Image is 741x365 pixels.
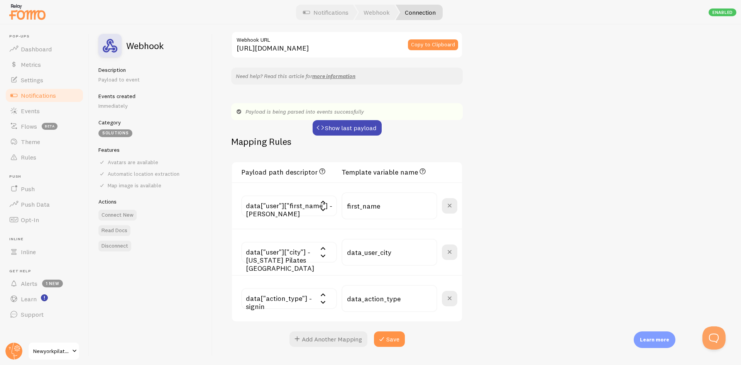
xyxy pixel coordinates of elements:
h5: Features [98,146,203,153]
span: Notifications [21,92,56,99]
input: first_name [342,239,437,266]
span: Support [21,311,44,318]
svg: <p>Watch New Feature Tutorials!</p> [41,294,48,301]
a: Read Docs [98,225,130,236]
label: Webhook URL [231,31,463,44]
span: Push [9,174,84,179]
button: Show last payload [313,120,382,136]
h3: Template variable name [342,167,427,177]
span: 1 new [42,280,63,287]
span: Pop-ups [9,34,84,39]
input: first_name [342,192,437,219]
a: Notifications [5,88,84,103]
a: Newyorkpilates [28,342,80,360]
div: data["user"]["city"] - [US_STATE] Pilates [GEOGRAPHIC_DATA] [241,242,337,269]
a: Metrics [5,57,84,72]
h3: Payload path descriptor [241,167,337,177]
span: Theme [21,138,40,146]
span: beta [42,123,58,130]
a: Dashboard [5,41,84,57]
span: Push Data [21,200,50,208]
span: Metrics [21,61,41,68]
div: Solutions [98,129,132,137]
span: Push [21,185,35,193]
a: Alerts 1 new [5,276,84,291]
h2: Webhook [126,41,164,50]
button: Add Another Mapping [289,331,367,347]
a: Opt-In [5,212,84,227]
a: Support [5,307,84,322]
input: first_name [342,285,437,312]
div: Map image is available [98,182,203,189]
button: Save [374,331,405,347]
a: Flows beta [5,119,84,134]
h5: Description [98,66,203,73]
div: data["action_type"] - signin [241,288,337,315]
a: Theme [5,134,84,149]
p: Immediately [98,102,203,110]
a: more information [312,73,355,80]
span: Rules [21,153,36,161]
button: Copy to Clipboard [408,39,458,50]
h5: Category [98,119,203,126]
button: Disconnect [98,241,131,251]
a: Inline [5,244,84,260]
button: Connect New [98,210,137,221]
span: Inline [9,237,84,242]
p: Payload to event [98,76,203,83]
a: Settings [5,72,84,88]
a: Rules [5,149,84,165]
a: Events [5,103,84,119]
img: fomo_icons_custom_webhook.svg [98,34,122,57]
span: Newyorkpilates [33,346,70,356]
div: Avatars are available [98,159,203,166]
p: Learn more [640,336,669,343]
h5: Events created [98,93,203,100]
div: Learn more [634,331,675,348]
span: Get Help [9,269,84,274]
iframe: Help Scout Beacon - Open [702,326,726,350]
span: Alerts [21,280,37,287]
span: Dashboard [21,45,52,53]
span: Inline [21,248,36,256]
span: Flows [21,122,37,130]
a: Push Data [5,197,84,212]
h2: Mapping Rules [231,136,291,148]
div: Payload is being parsed into events successfully [231,103,463,120]
span: Events [21,107,40,115]
img: fomo-relay-logo-orange.svg [8,2,47,22]
span: Learn [21,295,37,303]
a: Push [5,181,84,197]
p: Need help? Read this article for [236,72,458,80]
span: Settings [21,76,43,84]
h5: Actions [98,198,203,205]
div: Automatic location extraction [98,170,203,177]
span: Opt-In [21,216,39,224]
div: data["user"]["first_name"] - [PERSON_NAME] [241,195,337,222]
a: Learn [5,291,84,307]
